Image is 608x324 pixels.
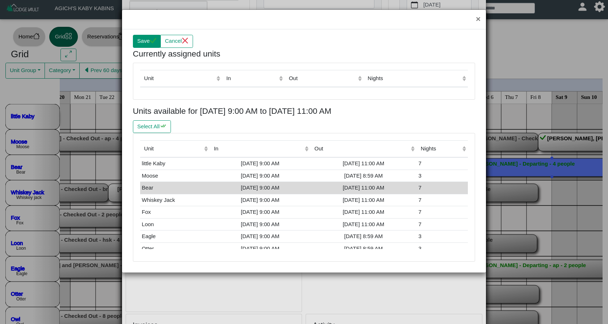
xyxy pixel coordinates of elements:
[312,172,415,180] div: [DATE] 8:59 AM
[140,218,210,230] td: Loon
[211,196,309,204] div: [DATE] 9:00 AM
[211,159,309,168] div: [DATE] 9:00 AM
[312,232,415,241] div: [DATE] 8:59 AM
[133,120,171,133] button: Select Allcheck all
[417,157,468,170] td: 7
[312,184,415,192] div: [DATE] 11:00 AM
[211,232,309,241] div: [DATE] 9:00 AM
[312,159,415,168] div: [DATE] 11:00 AM
[417,182,468,194] td: 7
[211,245,309,253] div: [DATE] 9:00 AM
[150,37,156,44] svg: check
[140,194,210,206] td: Whiskey Jack
[314,145,409,153] div: Out
[214,145,303,153] div: In
[417,218,468,230] td: 7
[211,172,309,180] div: [DATE] 9:00 AM
[160,35,193,48] button: Cancelx
[417,230,468,243] td: 3
[140,242,210,255] td: Otter
[312,196,415,204] div: [DATE] 11:00 AM
[140,230,210,243] td: Eagle
[470,10,486,29] button: Close
[289,74,356,83] div: Out
[144,145,202,153] div: Unit
[312,220,415,229] div: [DATE] 11:00 AM
[226,74,277,83] div: In
[417,206,468,219] td: 7
[140,182,210,194] td: Bear
[312,245,415,253] div: [DATE] 8:59 AM
[211,208,309,216] div: [DATE] 9:00 AM
[160,122,167,129] svg: check all
[312,208,415,216] div: [DATE] 11:00 AM
[368,74,460,83] div: Nights
[417,194,468,206] td: 7
[140,206,210,219] td: Fox
[140,157,210,170] td: little Kaby
[211,184,309,192] div: [DATE] 9:00 AM
[211,220,309,229] div: [DATE] 9:00 AM
[417,242,468,255] td: 3
[144,74,215,83] div: Unit
[421,145,461,153] div: Nights
[133,105,475,117] legend: Units available for [DATE] 9:00 AM to [DATE] 11:00 AM
[133,48,475,60] legend: Currently assigned units
[417,170,468,182] td: 3
[140,170,210,182] td: Moose
[182,37,189,44] svg: x
[133,35,161,48] button: Savecheck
